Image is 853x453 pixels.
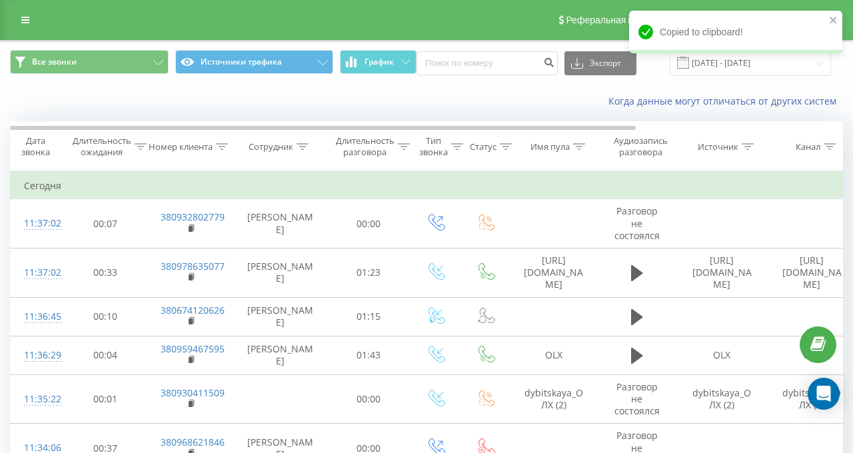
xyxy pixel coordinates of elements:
button: close [829,15,838,27]
td: OLX [510,336,597,374]
span: Разговор не состоялся [614,205,660,241]
a: 380968621846 [161,436,225,448]
td: 00:04 [64,336,147,374]
div: 11:36:29 [24,342,51,368]
td: [URL][DOMAIN_NAME] [677,248,767,297]
td: 00:07 [64,199,147,248]
input: Поиск по номеру [417,51,558,75]
span: Реферальная программа [566,15,675,25]
td: [URL][DOMAIN_NAME] [510,248,597,297]
td: 00:01 [64,374,147,424]
span: Разговор не состоялся [614,380,660,417]
td: [PERSON_NAME] [234,248,327,297]
td: OLX [677,336,767,374]
div: Длительность ожидания [73,135,131,158]
td: dybitskaya_ОЛХ (2) [510,374,597,424]
div: 11:36:45 [24,304,51,330]
td: dybitskaya_ОЛХ (2) [677,374,767,424]
a: 380978635077 [161,260,225,272]
a: 380674120626 [161,304,225,316]
td: 00:00 [327,374,411,424]
span: График [365,57,394,67]
div: Аудиозапись разговора [608,135,673,158]
td: 01:43 [327,336,411,374]
div: Open Intercom Messenger [808,378,840,410]
td: 00:10 [64,297,147,336]
div: Дата звонка [11,135,60,158]
div: Статус [470,141,496,153]
div: Copied to clipboard! [629,11,842,53]
button: Все звонки [10,50,169,74]
td: 00:33 [64,248,147,297]
button: Экспорт [564,51,636,75]
td: [PERSON_NAME] [234,336,327,374]
span: Все звонки [32,57,77,67]
button: Источники трафика [175,50,334,74]
a: 380932802779 [161,211,225,223]
div: Тип звонка [419,135,448,158]
div: Длительность разговора [336,135,395,158]
td: [PERSON_NAME] [234,199,327,248]
a: 380930411509 [161,386,225,399]
div: Источник [698,141,738,153]
div: Номер клиента [149,141,213,153]
div: 11:37:02 [24,260,51,286]
td: 01:23 [327,248,411,297]
div: Канал [796,141,820,153]
div: Сотрудник [249,141,293,153]
div: Имя пула [530,141,570,153]
td: 00:00 [327,199,411,248]
td: [PERSON_NAME] [234,297,327,336]
div: 11:37:02 [24,211,51,236]
td: 01:15 [327,297,411,336]
button: График [340,50,417,74]
div: 11:35:22 [24,386,51,412]
a: Когда данные могут отличаться от других систем [608,95,843,107]
a: 380959467595 [161,342,225,355]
